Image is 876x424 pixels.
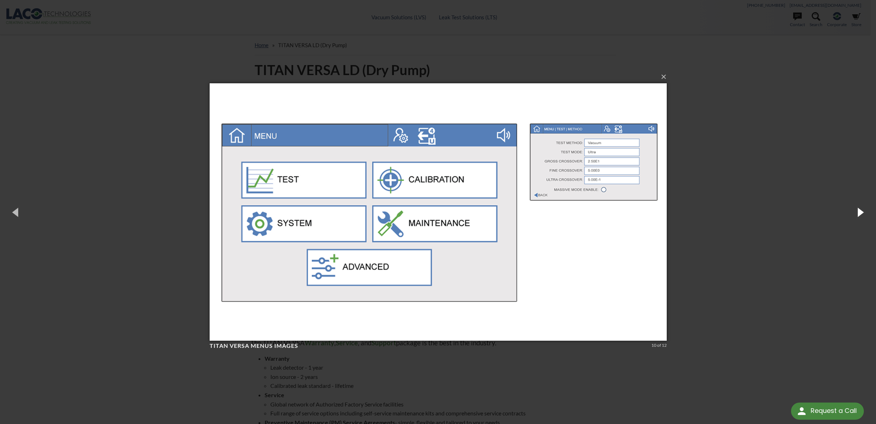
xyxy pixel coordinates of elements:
button: × [212,69,669,85]
img: TITAN VERSA Menus images [210,69,667,355]
div: 10 of 12 [651,342,667,349]
button: Next (Right arrow key) [844,192,876,232]
div: Request a Call [811,403,857,419]
div: Request a Call [791,403,864,420]
img: round button [796,405,807,417]
h4: TITAN VERSA Menus images [210,342,654,350]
